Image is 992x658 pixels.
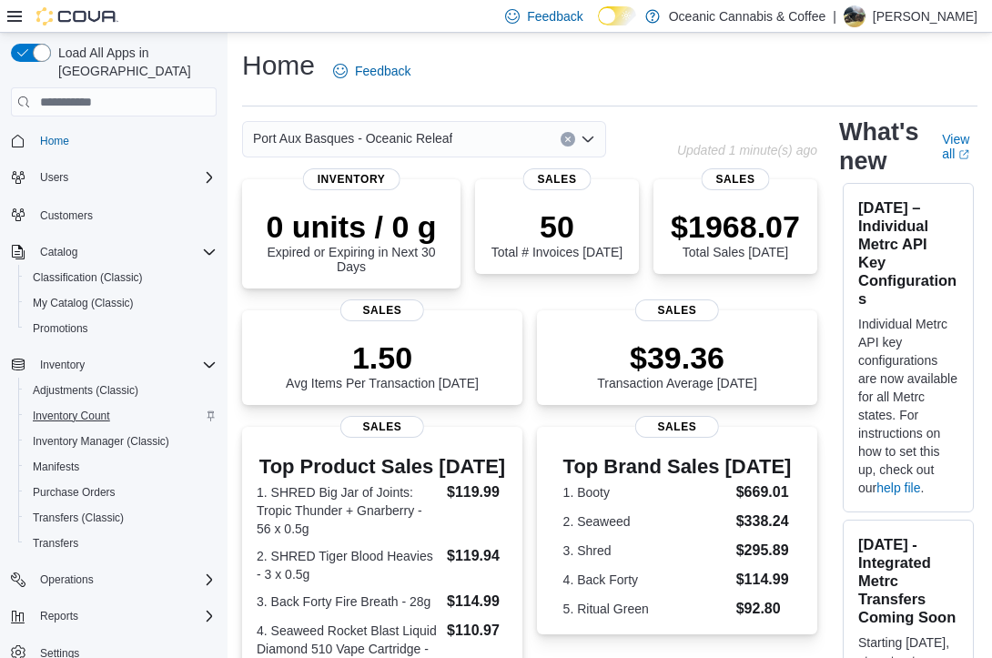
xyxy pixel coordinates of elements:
[40,208,93,223] span: Customers
[18,505,224,531] button: Transfers (Classic)
[18,290,224,316] button: My Catalog (Classic)
[736,598,792,620] dd: $92.80
[18,429,224,454] button: Inventory Manager (Classic)
[563,456,792,478] h3: Top Brand Sales [DATE]
[33,536,78,551] span: Transfers
[447,545,508,567] dd: $119.94
[33,167,76,188] button: Users
[33,354,217,376] span: Inventory
[491,208,623,245] p: 50
[876,481,920,495] a: help file
[33,569,101,591] button: Operations
[33,485,116,500] span: Purchase Orders
[25,292,141,314] a: My Catalog (Classic)
[563,512,729,531] dt: 2. Seaweed
[563,571,729,589] dt: 4. Back Forty
[33,130,76,152] a: Home
[4,165,224,190] button: Users
[33,511,124,525] span: Transfers (Classic)
[844,5,865,27] div: Franki Webb
[581,132,595,147] button: Open list of options
[598,25,599,26] span: Dark Mode
[523,168,592,190] span: Sales
[340,416,424,438] span: Sales
[40,170,68,185] span: Users
[736,511,792,532] dd: $338.24
[33,605,217,627] span: Reports
[257,483,440,538] dt: 1. SHRED Big Jar of Joints: Tropic Thunder + Gnarberry - 56 x 0.5g
[355,62,410,80] span: Feedback
[527,7,582,25] span: Feedback
[257,208,446,274] div: Expired or Expiring in Next 30 Days
[18,531,224,556] button: Transfers
[597,339,757,376] p: $39.36
[33,569,217,591] span: Operations
[33,434,169,449] span: Inventory Manager (Classic)
[33,205,100,227] a: Customers
[242,47,315,84] h1: Home
[25,481,123,503] a: Purchase Orders
[563,600,729,618] dt: 5. Ritual Green
[25,430,177,452] a: Inventory Manager (Classic)
[736,569,792,591] dd: $114.99
[33,296,134,310] span: My Catalog (Classic)
[833,5,836,27] p: |
[736,481,792,503] dd: $669.01
[286,339,479,376] p: 1.50
[4,127,224,154] button: Home
[25,292,217,314] span: My Catalog (Classic)
[839,117,920,176] h2: What's new
[33,354,92,376] button: Inventory
[598,6,636,25] input: Dark Mode
[561,132,575,147] button: Clear input
[25,507,131,529] a: Transfers (Classic)
[4,603,224,629] button: Reports
[635,416,719,438] span: Sales
[33,241,85,263] button: Catalog
[677,143,817,157] p: Updated 1 minute(s) ago
[40,134,69,148] span: Home
[253,127,452,149] span: Port Aux Basques - Oceanic Releaf
[942,132,977,161] a: View allExternal link
[25,267,217,289] span: Classification (Classic)
[669,5,826,27] p: Oceanic Cannabis & Coffee
[18,403,224,429] button: Inventory Count
[18,480,224,505] button: Purchase Orders
[25,380,146,401] a: Adjustments (Classic)
[303,168,400,190] span: Inventory
[958,149,969,160] svg: External link
[33,605,86,627] button: Reports
[33,383,138,398] span: Adjustments (Classic)
[18,316,224,341] button: Promotions
[51,44,217,80] span: Load All Apps in [GEOGRAPHIC_DATA]
[25,405,117,427] a: Inventory Count
[4,239,224,265] button: Catalog
[702,168,770,190] span: Sales
[40,245,77,259] span: Catalog
[257,208,446,245] p: 0 units / 0 g
[4,352,224,378] button: Inventory
[4,567,224,592] button: Operations
[33,321,88,336] span: Promotions
[36,7,118,25] img: Cova
[563,483,729,501] dt: 1. Booty
[25,532,217,554] span: Transfers
[736,540,792,562] dd: $295.89
[25,456,217,478] span: Manifests
[33,241,217,263] span: Catalog
[326,53,418,89] a: Feedback
[671,208,800,245] p: $1968.07
[33,129,217,152] span: Home
[25,430,217,452] span: Inventory Manager (Classic)
[858,198,958,308] h3: [DATE] – Individual Metrc API Key Configurations
[447,591,508,612] dd: $114.99
[257,456,508,478] h3: Top Product Sales [DATE]
[257,592,440,611] dt: 3. Back Forty Fire Breath - 28g
[25,318,217,339] span: Promotions
[33,460,79,474] span: Manifests
[25,405,217,427] span: Inventory Count
[447,481,508,503] dd: $119.99
[25,507,217,529] span: Transfers (Classic)
[33,167,217,188] span: Users
[4,201,224,228] button: Customers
